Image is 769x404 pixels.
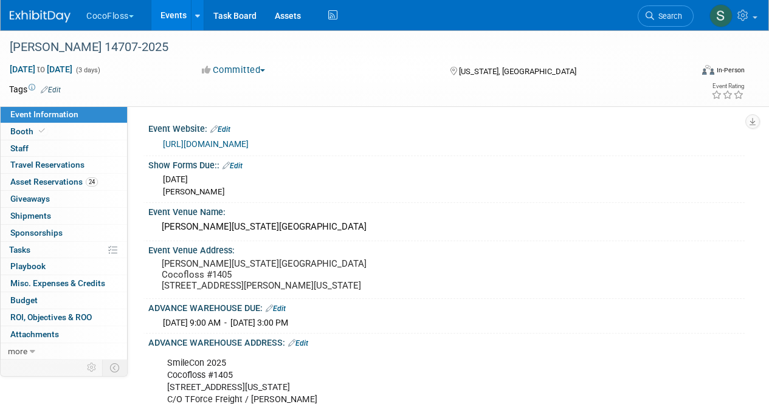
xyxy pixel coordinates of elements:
a: Sponsorships [1,225,127,241]
span: (3 days) [75,66,100,74]
span: Staff [10,143,29,153]
span: [DATE] [163,174,188,184]
span: Search [654,12,682,21]
a: Edit [210,125,230,134]
span: Asset Reservations [10,177,98,187]
a: [URL][DOMAIN_NAME] [163,139,249,149]
div: [PERSON_NAME][US_STATE][GEOGRAPHIC_DATA] [157,217,736,236]
img: Format-Inperson.png [702,65,714,75]
a: Edit [288,339,308,348]
a: more [1,343,127,360]
span: [US_STATE], [GEOGRAPHIC_DATA] [459,67,576,76]
span: Travel Reservations [10,160,84,169]
div: Event Venue Address: [148,241,745,256]
div: ADVANCE WAREHOUSE ADDRESS: [148,334,745,349]
a: Shipments [1,208,127,224]
a: Budget [1,292,127,309]
span: Misc. Expenses & Credits [10,278,105,288]
span: 24 [86,177,98,187]
a: Event Information [1,106,127,123]
div: [PERSON_NAME] 14707-2025 [5,36,682,58]
a: ROI, Objectives & ROO [1,309,127,326]
td: Tags [9,83,61,95]
span: Tasks [9,245,30,255]
span: Event Information [10,109,78,119]
img: Samantha Meyers [709,4,733,27]
span: [DATE] 9:00 AM - [DATE] 3:00 PM [163,318,288,327]
td: Toggle Event Tabs [103,360,128,375]
a: Asset Reservations24 [1,174,127,190]
pre: [PERSON_NAME][US_STATE][GEOGRAPHIC_DATA] Cocofloss #1405 [STREET_ADDRESS][PERSON_NAME][US_STATE] [162,258,384,291]
div: Event Website: [148,120,745,135]
a: Search [638,5,694,27]
a: Giveaways [1,191,127,207]
span: more [8,346,27,356]
a: Misc. Expenses & Credits [1,275,127,292]
a: Playbook [1,258,127,275]
span: Booth [10,126,47,136]
a: Tasks [1,242,127,258]
span: Giveaways [10,194,50,204]
span: Sponsorships [10,228,63,238]
span: to [35,64,47,74]
div: Event Rating [711,83,744,89]
a: Edit [41,86,61,94]
a: Booth [1,123,127,140]
div: Event Venue Name: [148,203,745,218]
a: Staff [1,140,127,157]
span: Playbook [10,261,46,271]
td: Personalize Event Tab Strip [81,360,103,375]
span: Attachments [10,329,59,339]
div: In-Person [716,66,745,75]
div: Event Format [637,63,745,81]
img: ExhibitDay [10,10,71,22]
span: ROI, Objectives & ROO [10,312,92,322]
span: Budget [10,295,38,305]
a: Edit [222,162,243,170]
span: [DATE] [DATE] [9,64,73,75]
span: Shipments [10,211,51,221]
div: [PERSON_NAME] [163,187,736,198]
a: Attachments [1,326,127,343]
a: Travel Reservations [1,157,127,173]
button: Committed [198,64,270,77]
div: ADVANCE WAREHOUSE DUE: [148,299,745,315]
i: Booth reservation complete [39,128,45,134]
a: Edit [266,304,286,313]
div: Show Forms Due:: [148,156,745,172]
